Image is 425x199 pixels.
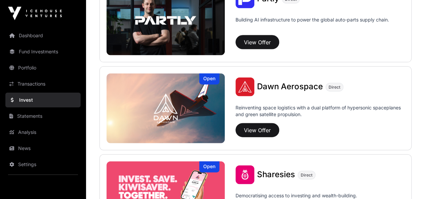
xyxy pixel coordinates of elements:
[5,28,81,43] a: Dashboard
[236,165,254,184] img: Sharesies
[301,172,312,178] span: Direct
[329,85,340,90] span: Direct
[257,170,295,179] a: Sharesies
[107,73,225,143] img: Dawn Aerospace
[5,141,81,156] a: News
[391,167,425,199] iframe: Chat Widget
[5,109,81,123] a: Statements
[236,78,254,96] img: Dawn Aerospace
[236,16,389,33] p: Building AI infrastructure to power the global auto-parts supply chain.
[5,44,81,59] a: Fund Investments
[257,82,323,91] span: Dawn Aerospace
[5,60,81,75] a: Portfolio
[236,123,279,137] button: View Offer
[199,73,219,85] div: Open
[236,35,279,49] button: View Offer
[107,73,225,143] a: Dawn AerospaceOpen
[257,169,295,179] span: Sharesies
[199,161,219,172] div: Open
[5,125,81,140] a: Analysis
[5,93,81,107] a: Invest
[236,104,405,120] p: Reinventing space logistics with a dual platform of hypersonic spaceplanes and green satellite pr...
[5,157,81,172] a: Settings
[5,77,81,91] a: Transactions
[257,83,323,91] a: Dawn Aerospace
[8,7,62,20] img: Icehouse Ventures Logo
